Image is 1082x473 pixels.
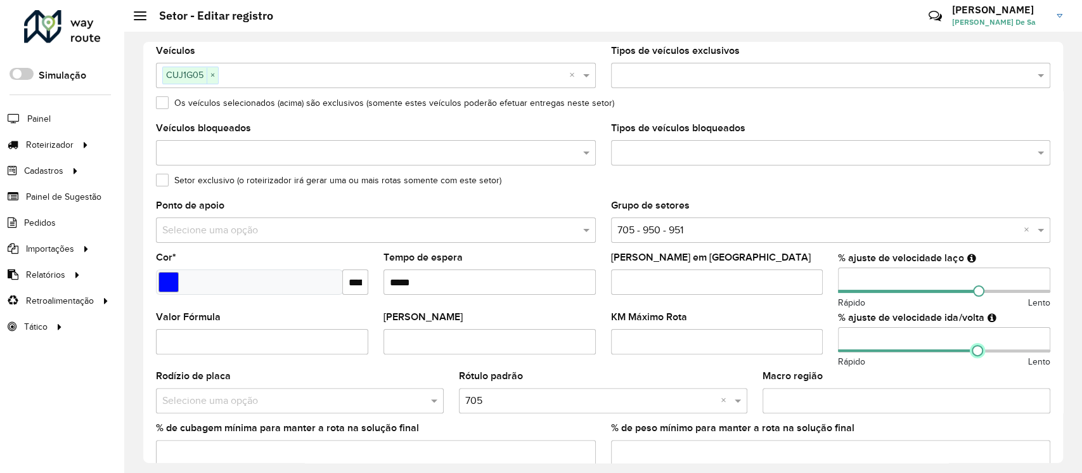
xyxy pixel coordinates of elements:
span: Clear all [721,393,731,408]
label: Rodízio de placa [156,368,231,384]
span: × [207,68,218,83]
label: Tipos de veículos bloqueados [611,120,745,136]
label: Tempo de espera [383,250,463,265]
span: Cadastros [24,164,63,178]
span: Roteirizador [26,138,74,152]
label: % ajuste de velocidade laço [838,250,963,266]
label: Ponto de apoio [156,198,224,213]
span: CUJ1G05 [163,67,207,82]
span: Retroalimentação [26,294,94,308]
label: Tipos de veículos exclusivos [611,43,740,58]
span: Clear all [569,68,580,83]
label: Veículos bloqueados [156,120,251,136]
a: Contato Rápido [922,3,949,30]
label: [PERSON_NAME] em [GEOGRAPHIC_DATA] [611,250,811,265]
label: KM Máximo Rota [611,309,687,325]
label: [PERSON_NAME] [383,309,463,325]
label: Setor exclusivo (o roteirizador irá gerar uma ou mais rotas somente com este setor) [156,174,501,187]
label: Rótulo padrão [459,368,523,384]
span: Painel de Sugestão [26,190,101,204]
span: Painel [27,112,51,126]
span: Lento [1028,355,1050,368]
em: Ajuste de velocidade do veículo entre a saída do depósito até o primeiro cliente e a saída do últ... [987,313,996,323]
label: % de cubagem mínima para manter a rota na solução final [156,420,419,436]
span: Rápido [838,296,865,309]
label: Cor [156,250,176,265]
span: Lento [1028,296,1050,309]
h3: [PERSON_NAME] [952,4,1047,16]
label: Macro região [763,368,823,384]
label: Simulação [39,68,86,83]
label: Veículos [156,43,195,58]
span: Pedidos [24,216,56,230]
label: Valor Fórmula [156,309,221,325]
em: Ajuste de velocidade do veículo entre clientes [967,253,976,263]
input: Select a color [158,272,179,292]
label: % de peso mínimo para manter a rota na solução final [611,420,854,436]
span: Clear all [1024,223,1034,238]
span: Importações [26,242,74,256]
span: Rápido [838,355,865,368]
label: % ajuste de velocidade ida/volta [838,310,984,325]
label: Grupo de setores [611,198,690,213]
h2: Setor - Editar registro [146,9,273,23]
span: Tático [24,320,48,334]
label: Os veículos selecionados (acima) são exclusivos (somente estes veículos poderão efetuar entregas ... [156,96,614,110]
span: Relatórios [26,268,65,282]
span: [PERSON_NAME] De Sa [952,16,1047,28]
